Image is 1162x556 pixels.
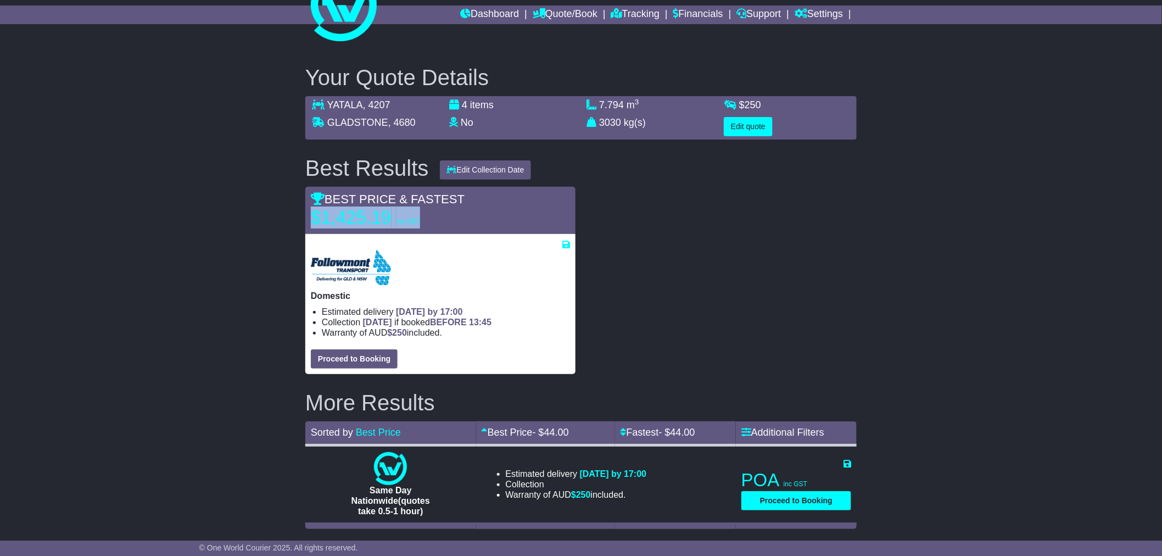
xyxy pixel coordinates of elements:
[611,5,660,24] a: Tracking
[396,307,463,316] span: [DATE] by 17:00
[199,543,358,552] span: © One World Courier 2025. All rights reserved.
[396,218,420,225] span: inc GST
[374,452,407,485] img: One World Courier: Same Day Nationwide(quotes take 0.5-1 hour)
[745,99,761,110] span: 250
[356,427,401,438] a: Best Price
[388,117,416,128] span: , 4680
[544,427,569,438] span: 44.00
[506,490,647,500] li: Warranty of AUD included.
[659,427,695,438] span: - $
[627,99,639,110] span: m
[571,490,591,499] span: $
[311,192,465,206] span: BEST PRICE & FASTEST
[533,427,569,438] span: - $
[741,427,824,438] a: Additional Filters
[311,427,353,438] span: Sorted by
[469,318,491,327] span: 13:45
[305,391,857,415] h2: More Results
[322,307,570,317] li: Estimated delivery
[322,317,570,327] li: Collection
[322,327,570,338] li: Warranty of AUD included.
[351,486,430,516] span: Same Day Nationwide(quotes take 0.5-1 hour)
[363,318,491,327] span: if booked
[576,490,591,499] span: 250
[470,99,494,110] span: items
[363,99,390,110] span: , 4207
[387,328,407,337] span: $
[506,469,647,479] li: Estimated delivery
[533,5,597,24] a: Quote/Book
[311,207,448,229] p: $1,425.19
[741,469,851,491] p: POA
[460,5,519,24] a: Dashboard
[580,469,647,479] span: [DATE] by 17:00
[482,427,569,438] a: Best Price- $44.00
[741,491,851,510] button: Proceed to Booking
[599,117,621,128] span: 3030
[430,318,467,327] span: BEFORE
[461,117,473,128] span: No
[363,318,392,327] span: [DATE]
[462,99,467,110] span: 4
[737,5,781,24] a: Support
[311,291,570,301] p: Domestic
[724,117,773,136] button: Edit quote
[624,117,646,128] span: kg(s)
[305,65,857,90] h2: Your Quote Details
[311,250,391,285] img: Followmont Transport: Domestic
[599,99,624,110] span: 7.794
[392,328,407,337] span: 250
[327,117,388,128] span: GLADSTONE
[440,160,532,180] button: Edit Collection Date
[300,156,434,180] div: Best Results
[671,427,695,438] span: 44.00
[327,99,363,110] span: YATALA
[795,5,843,24] a: Settings
[311,349,398,369] button: Proceed to Booking
[784,480,807,488] span: inc GST
[635,98,639,106] sup: 3
[673,5,723,24] a: Financials
[739,99,761,110] span: $
[621,427,695,438] a: Fastest- $44.00
[506,479,647,490] li: Collection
